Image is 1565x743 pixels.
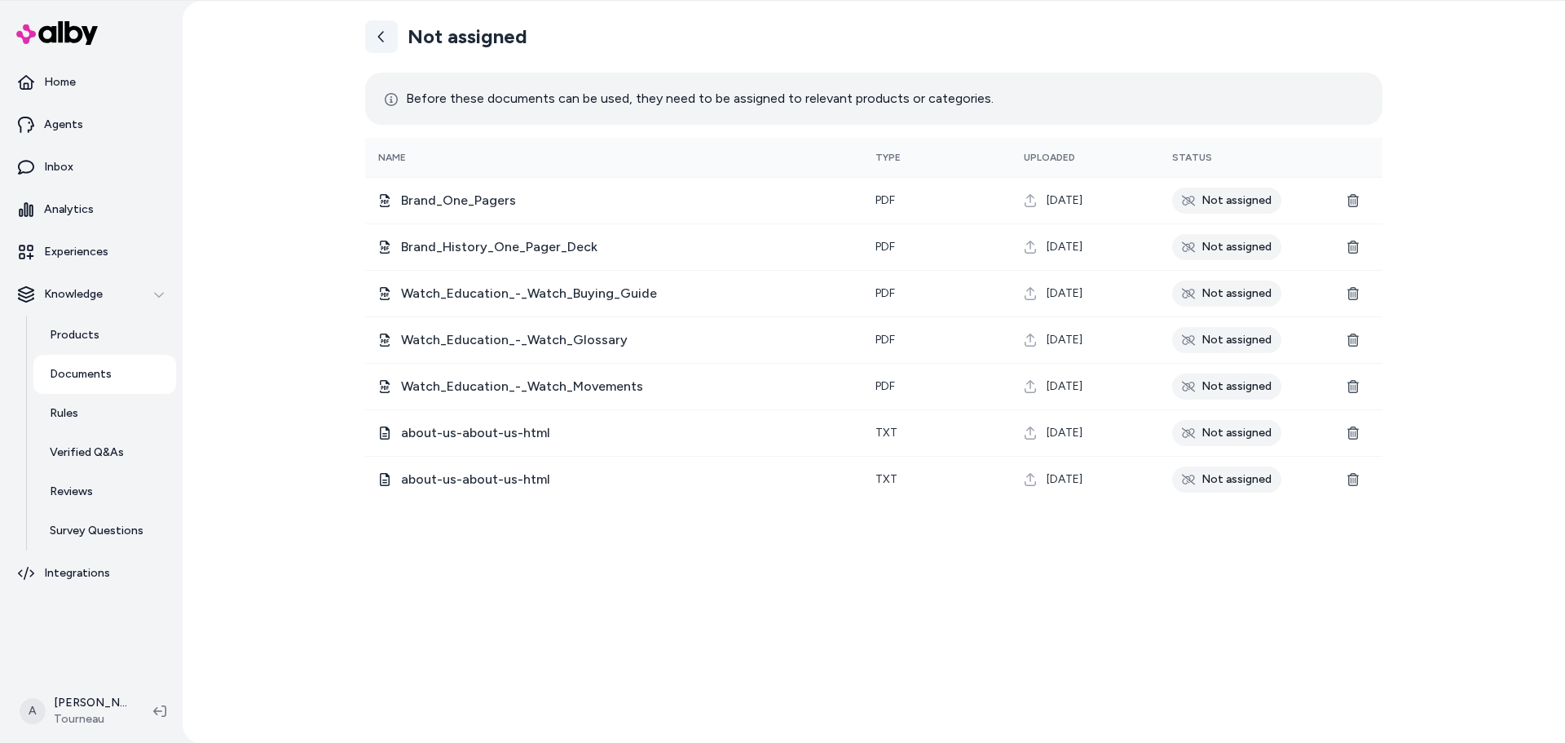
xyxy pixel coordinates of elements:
p: Before these documents can be used, they need to be assigned to relevant products or categories. [385,87,994,110]
div: Not assigned [1172,188,1281,214]
span: pdf [875,379,895,393]
p: Verified Q&As [50,444,124,461]
span: Brand_One_Pagers [401,191,849,210]
div: Not assigned [1172,281,1281,307]
span: [DATE] [1047,192,1082,209]
div: Not assigned [1172,234,1281,260]
p: Knowledge [44,286,103,303]
div: about-us-about-us-html.txt [378,423,849,443]
div: Not assigned [1172,374,1281,400]
span: [DATE] [1047,332,1082,348]
span: txt [875,426,897,440]
a: Inbox [7,148,176,187]
a: Rules [33,394,176,433]
span: [DATE] [1047,471,1082,488]
img: alby Logo [16,21,98,45]
p: Inbox [44,159,73,175]
div: Watch_Education_-_Watch_Movements.pdf [378,377,849,396]
span: pdf [875,193,895,207]
span: [DATE] [1047,425,1082,441]
span: pdf [875,333,895,347]
span: Watch_Education_-_Watch_Buying_Guide [401,284,849,303]
div: about-us-about-us-html.txt [378,470,849,489]
a: Analytics [7,190,176,229]
p: Home [44,74,76,91]
p: Analytics [44,201,94,218]
span: Status [1172,152,1212,163]
div: Brand_History_One_Pager_Deck.pdf [378,237,849,257]
button: Knowledge [7,275,176,314]
a: Experiences [7,232,176,272]
span: [DATE] [1047,378,1082,395]
span: txt [875,472,897,486]
a: Verified Q&As [33,433,176,472]
p: Documents [50,366,112,383]
p: [PERSON_NAME] [54,695,127,711]
div: Not assigned [1172,467,1281,493]
span: Type [875,152,901,163]
a: Agents [7,105,176,144]
div: Brand_One_Pagers.pdf [378,191,849,210]
p: Reviews [50,484,93,500]
span: Watch_Education_-_Watch_Movements [401,377,849,396]
span: about-us-about-us-html [401,423,849,443]
span: [DATE] [1047,285,1082,302]
a: Products [33,316,176,355]
div: Not assigned [1172,420,1281,446]
p: Agents [44,117,83,133]
span: Watch_Education_-_Watch_Glossary [401,330,849,350]
a: Integrations [7,554,176,593]
p: Products [50,327,99,343]
span: pdf [875,240,895,254]
p: Survey Questions [50,523,143,539]
div: Watch_Education_-_Watch_Buying_Guide.pdf [378,284,849,303]
p: Integrations [44,565,110,582]
span: Brand_History_One_Pager_Deck [401,237,849,257]
button: A[PERSON_NAME]Tourneau [10,685,140,737]
p: Experiences [44,244,108,260]
span: A [20,698,46,724]
div: Name [378,151,500,164]
span: pdf [875,286,895,300]
span: Uploaded [1024,152,1075,163]
h2: Not assigned [408,24,527,49]
a: Home [7,63,176,102]
p: Rules [50,405,78,422]
a: Survey Questions [33,511,176,551]
span: about-us-about-us-html [401,470,849,489]
a: Documents [33,355,176,394]
a: Reviews [33,472,176,511]
div: Not assigned [1172,327,1281,353]
span: Tourneau [54,711,127,728]
span: [DATE] [1047,239,1082,255]
div: Watch_Education_-_Watch_Glossary.pdf [378,330,849,350]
